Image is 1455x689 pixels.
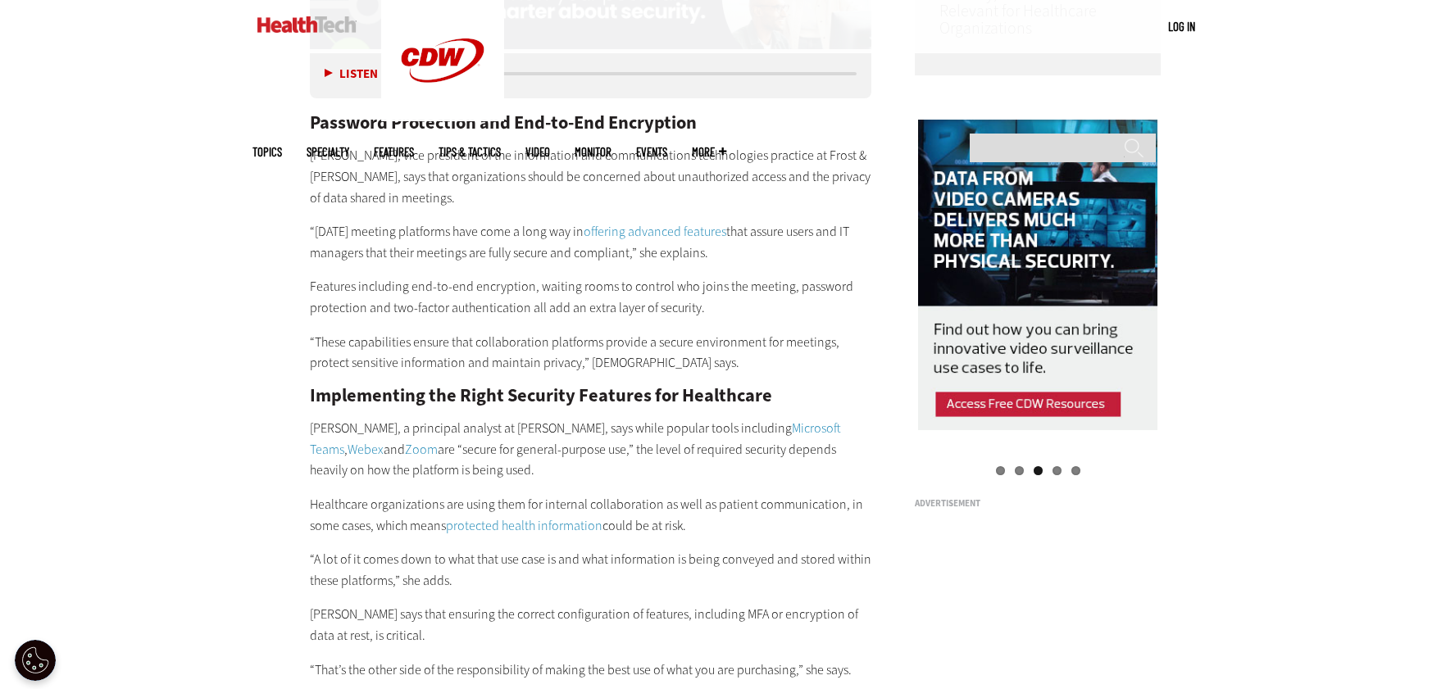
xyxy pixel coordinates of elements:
[307,146,349,158] span: Specialty
[310,332,872,374] p: “These capabilities ensure that collaboration platforms provide a secure environment for meetings...
[446,517,602,534] a: protected health information
[310,276,872,318] p: Features including end-to-end encryption, waiting rooms to control who joins the meeting, passwor...
[374,146,414,158] a: Features
[1168,19,1195,34] a: Log in
[996,466,1005,475] a: 1
[310,604,872,646] p: [PERSON_NAME] says that ensuring the correct configuration of features, including MFA or encrypti...
[692,146,726,158] span: More
[310,418,872,481] p: [PERSON_NAME], a principal analyst at [PERSON_NAME], says while popular tools including , and are...
[575,146,612,158] a: MonITor
[310,387,872,405] h2: Implementing the Right Security Features for Healthcare
[310,549,872,591] p: “A lot of it comes down to what that use case is and what information is being conveyed and store...
[381,108,504,125] a: CDW
[1053,466,1062,475] a: 4
[1168,18,1195,35] div: User menu
[348,441,384,458] a: Webex
[1071,466,1080,475] a: 5
[525,146,550,158] a: Video
[915,499,1161,508] h3: Advertisement
[310,419,841,458] a: Microsoft Teams
[636,146,667,158] a: Events
[405,441,438,458] a: Zoom
[15,640,56,681] div: Cookie Settings
[918,120,1157,433] img: physical security right rail
[310,221,872,263] p: “[DATE] meeting platforms have come a long way in that assure users and IT managers that their me...
[15,640,56,681] button: Open Preferences
[584,223,726,240] a: offering advanced features
[257,16,357,33] img: Home
[1015,466,1024,475] a: 2
[310,660,872,681] p: “That’s the other side of the responsibility of making the best use of what you are purchasing,” ...
[310,494,872,536] p: Healthcare organizations are using them for internal collaboration as well as patient communicati...
[1034,466,1043,475] a: 3
[439,146,501,158] a: Tips & Tactics
[252,146,282,158] span: Topics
